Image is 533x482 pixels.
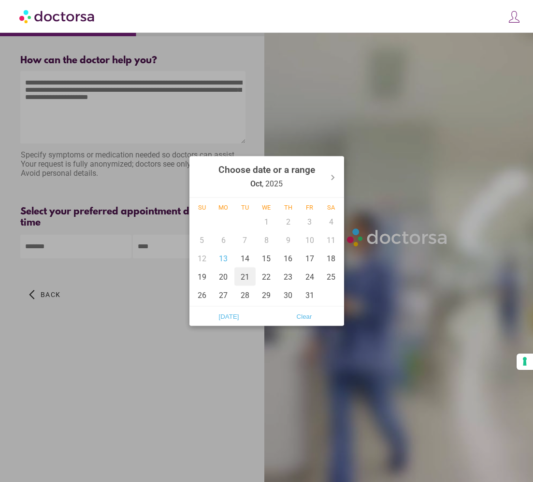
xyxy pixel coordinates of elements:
span: Clear [270,309,339,324]
div: 6 [213,231,234,249]
div: Mo [213,204,234,211]
div: 1 [256,213,277,231]
div: 28 [234,286,256,304]
div: 7 [234,231,256,249]
div: 19 [191,268,213,286]
button: Your consent preferences for tracking technologies [517,354,533,370]
div: 29 [256,286,277,304]
div: 10 [299,231,320,249]
div: 30 [277,286,299,304]
div: 23 [277,268,299,286]
div: 8 [256,231,277,249]
div: , 2025 [218,158,315,196]
button: Clear [267,309,342,324]
div: 5 [191,231,213,249]
strong: Choose date or a range [218,164,315,175]
div: We [256,204,277,211]
div: 4 [320,213,342,231]
div: 17 [299,249,320,268]
div: 11 [320,231,342,249]
div: Th [277,204,299,211]
div: Fr [299,204,320,211]
div: 12 [191,249,213,268]
img: Doctorsa.com [19,5,96,27]
div: 20 [213,268,234,286]
div: 9 [277,231,299,249]
div: 3 [299,213,320,231]
div: 15 [256,249,277,268]
div: 18 [320,249,342,268]
div: 2 [277,213,299,231]
span: [DATE] [194,309,264,324]
div: Tu [234,204,256,211]
div: 27 [213,286,234,304]
img: icons8-customer-100.png [507,10,521,24]
div: 31 [299,286,320,304]
div: 22 [256,268,277,286]
div: 25 [320,268,342,286]
div: Sa [320,204,342,211]
div: 16 [277,249,299,268]
div: 14 [234,249,256,268]
div: 21 [234,268,256,286]
div: 24 [299,268,320,286]
div: 26 [191,286,213,304]
div: Su [191,204,213,211]
button: [DATE] [191,309,267,324]
div: 13 [213,249,234,268]
strong: Oct [250,179,262,188]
